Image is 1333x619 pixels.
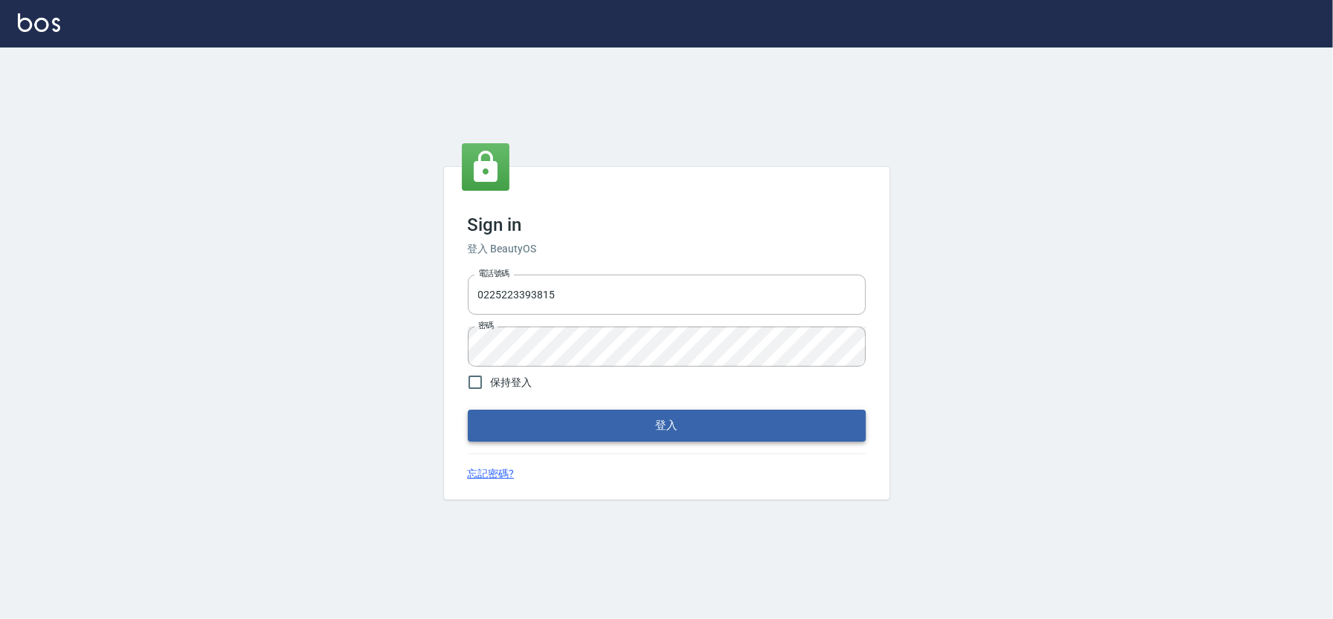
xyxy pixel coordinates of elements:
[478,268,509,279] label: 電話號碼
[468,214,866,235] h3: Sign in
[478,320,494,331] label: 密碼
[468,241,866,257] h6: 登入 BeautyOS
[491,375,532,390] span: 保持登入
[18,13,60,32] img: Logo
[468,410,866,441] button: 登入
[468,466,515,482] a: 忘記密碼?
